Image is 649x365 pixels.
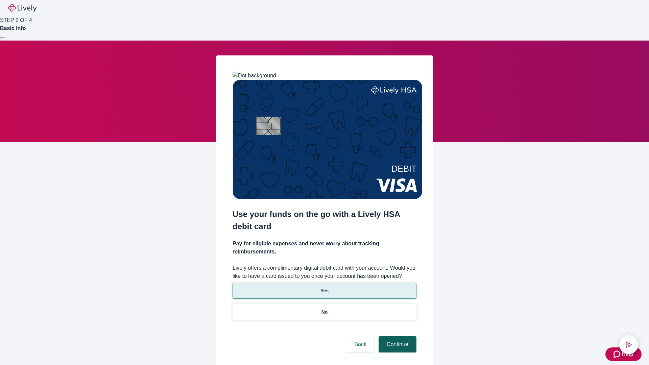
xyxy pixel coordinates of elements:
label: Lively offers a complimentary digital debit card with your account. Would you like to have a card... [233,264,416,280]
span: Help [622,350,633,358]
p: No [321,309,328,316]
h4: Pay for eligible expenses and never worry about tracking reimbursements. [233,240,416,256]
img: Debit card [233,80,422,199]
button: Yes [233,283,416,299]
img: Lively [8,4,37,12]
button: Continue [379,336,416,352]
button: chat [619,335,638,354]
button: Back [346,336,375,352]
button: No [233,304,416,320]
svg: Lively AI Assistant [625,341,632,348]
button: Zendesk support iconHelp [605,347,642,361]
img: Dot background [233,72,276,80]
p: Yes [320,287,329,294]
h2: Use your funds on the go with a Lively HSA debit card [233,208,416,233]
svg: Zendesk support icon [614,350,622,358]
